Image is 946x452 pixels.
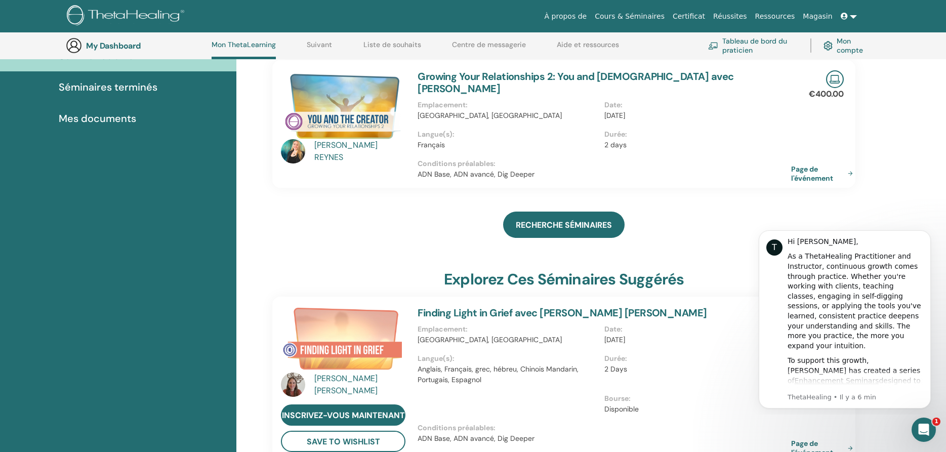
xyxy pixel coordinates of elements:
div: To support this growth, [PERSON_NAME] has created a series of designed to help you refine your kn... [44,135,180,244]
a: Certificat [669,7,709,26]
img: generic-user-icon.jpg [66,37,82,54]
p: Anglais, Français, grec, hébreu, Chinois Mandarin, Portugais, Espagnol [418,364,598,385]
a: Ressources [751,7,799,26]
p: Durée : [604,129,785,140]
img: logo.png [67,5,188,28]
a: Enhancement Seminars [51,155,136,163]
p: Français [418,140,598,150]
a: [PERSON_NAME] REYNES [314,139,408,163]
p: Conditions préalables : [418,158,791,169]
a: Cours & Séminaires [591,7,669,26]
img: Finding Light in Grief [281,307,405,376]
p: ADN Base, ADN avancé, Dig Deeper [418,433,791,444]
a: Inscrivez-vous maintenant [281,404,405,426]
p: [GEOGRAPHIC_DATA], [GEOGRAPHIC_DATA] [418,335,598,345]
h3: Explorez ces séminaires suggérés [444,270,684,289]
p: Durée : [604,353,785,364]
p: Disponible [604,404,785,415]
span: RECHERCHE SÉMINAIRES [516,220,612,230]
a: Centre de messagerie [452,40,526,57]
iframe: Intercom live chat [912,418,936,442]
p: [GEOGRAPHIC_DATA], [GEOGRAPHIC_DATA] [418,110,598,121]
p: Conditions préalables : [418,423,791,433]
p: Message from ThetaHealing, sent Il y a 6 min [44,172,180,181]
span: Séminaires terminés [59,79,157,95]
p: Langue(s) : [418,353,598,364]
p: Langue(s) : [418,129,598,140]
a: À propos de [541,7,591,26]
p: 2 days [604,140,785,150]
a: Réussites [709,7,751,26]
a: Tableau de bord du praticien [708,34,798,57]
span: 1 [932,418,940,426]
img: default.jpg [281,139,305,163]
img: chalkboard-teacher.svg [708,42,718,50]
a: Page de l'événement [791,165,857,183]
p: Date : [604,100,785,110]
p: ADN Base, ADN avancé, Dig Deeper [418,169,791,180]
a: Growing Your Relationships 2: You and [DEMOGRAPHIC_DATA] avec [PERSON_NAME] [418,70,733,95]
p: Bourse : [604,393,785,404]
a: Magasin [799,7,836,26]
a: Finding Light in Grief avec [PERSON_NAME] [PERSON_NAME] [418,306,707,319]
p: €400.00 [809,88,844,100]
button: Save to WishList [281,431,405,452]
a: RECHERCHE SÉMINAIRES [503,212,625,238]
span: Inscrivez-vous maintenant [282,410,405,421]
h3: My Dashboard [86,41,187,51]
img: Live Online Seminar [826,70,844,88]
a: Mon ThetaLearning [212,40,276,59]
iframe: Intercom notifications message [744,221,946,415]
img: default.jpg [281,373,305,397]
a: Suivant [307,40,332,57]
a: Mon compte [824,34,870,57]
span: Mes documents [59,111,136,126]
img: cog.svg [824,39,833,53]
p: Emplacement : [418,324,598,335]
p: [DATE] [604,335,785,345]
a: [PERSON_NAME] [PERSON_NAME] [314,373,408,397]
p: 2 Days [604,364,785,375]
p: Emplacement : [418,100,598,110]
a: Aide et ressources [557,40,619,57]
a: Liste de souhaits [363,40,421,57]
img: Growing Your Relationships 2: You and God [281,70,405,142]
p: Date : [604,324,785,335]
p: [DATE] [604,110,785,121]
